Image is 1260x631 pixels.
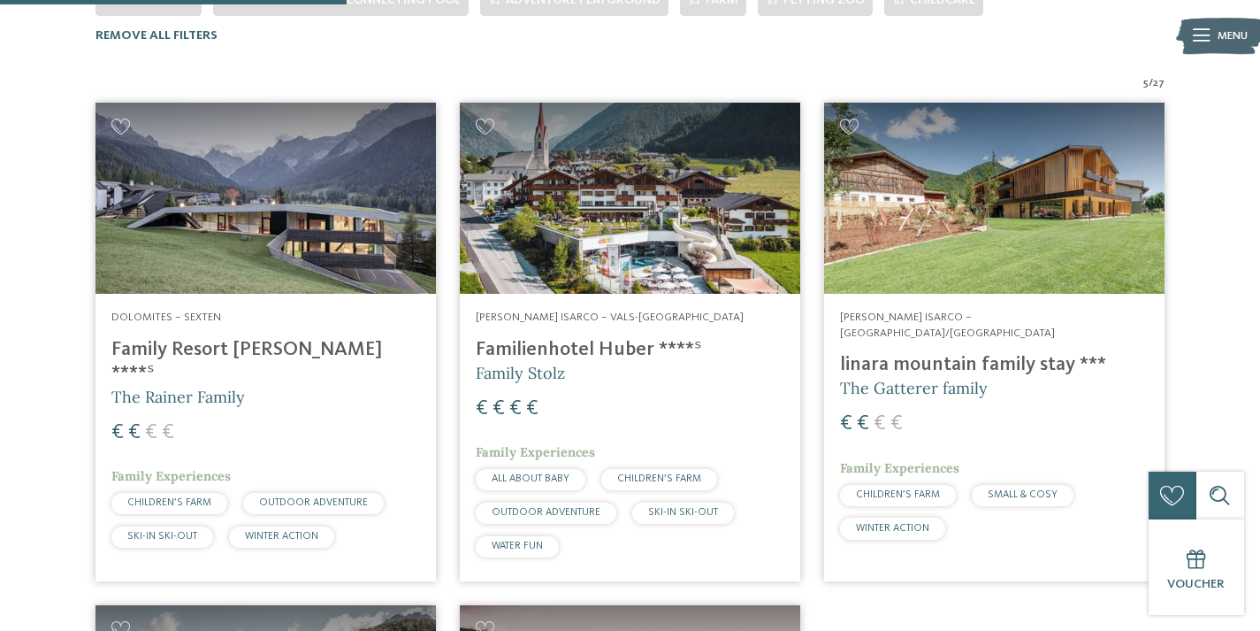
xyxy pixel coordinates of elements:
[162,422,174,443] span: €
[1143,75,1149,91] span: 5
[95,29,218,42] span: Remove all filters
[840,460,959,476] span: Family Experiences
[128,422,141,443] span: €
[1149,75,1153,91] span: /
[476,398,488,419] span: €
[111,312,221,323] span: Dolomites – Sexten
[492,541,543,551] span: WATER FUN
[493,398,505,419] span: €
[526,398,538,419] span: €
[476,363,565,383] span: Family Stolz
[460,103,800,294] img: Looking for family hotels? Find the best ones here!
[840,312,1055,339] span: [PERSON_NAME] Isarco – [GEOGRAPHIC_DATA]/[GEOGRAPHIC_DATA]
[1153,75,1165,91] span: 27
[111,422,124,443] span: €
[492,507,600,518] span: OUTDOOR ADVENTURE
[492,473,569,484] span: ALL ABOUT BABY
[127,497,211,508] span: CHILDREN’S FARM
[824,103,1165,294] img: Looking for family hotels? Find the best ones here!
[111,338,420,386] h4: Family Resort [PERSON_NAME] ****ˢ
[857,413,869,435] span: €
[856,523,929,534] span: WINTER ACTION
[1149,519,1244,615] a: Voucher
[988,489,1058,500] span: SMALL & COSY
[840,413,852,435] span: €
[245,531,318,542] span: WINTER ACTION
[476,444,595,460] span: Family Experiences
[95,103,436,294] img: Family Resort Rainer ****ˢ
[890,413,903,435] span: €
[145,422,157,443] span: €
[127,531,197,542] span: SKI-IN SKI-OUT
[259,497,368,508] span: OUTDOOR ADVENTURE
[856,489,940,500] span: CHILDREN’S FARM
[460,103,800,581] a: Looking for family hotels? Find the best ones here! [PERSON_NAME] Isarco – Vals-[GEOGRAPHIC_DATA]...
[824,103,1165,581] a: Looking for family hotels? Find the best ones here! [PERSON_NAME] Isarco – [GEOGRAPHIC_DATA]/[GEO...
[1167,578,1225,590] span: Voucher
[874,413,886,435] span: €
[111,387,245,407] span: The Rainer Family
[648,507,718,518] span: SKI-IN SKI-OUT
[840,378,988,398] span: The Gatterer family
[840,353,1149,377] h4: linara mountain family stay ***
[476,312,744,323] span: [PERSON_NAME] Isarco – Vals-[GEOGRAPHIC_DATA]
[476,338,784,362] h4: Familienhotel Huber ****ˢ
[509,398,522,419] span: €
[95,103,436,581] a: Looking for family hotels? Find the best ones here! Dolomites – Sexten Family Resort [PERSON_NAME...
[617,473,701,484] span: CHILDREN’S FARM
[111,468,231,484] span: Family Experiences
